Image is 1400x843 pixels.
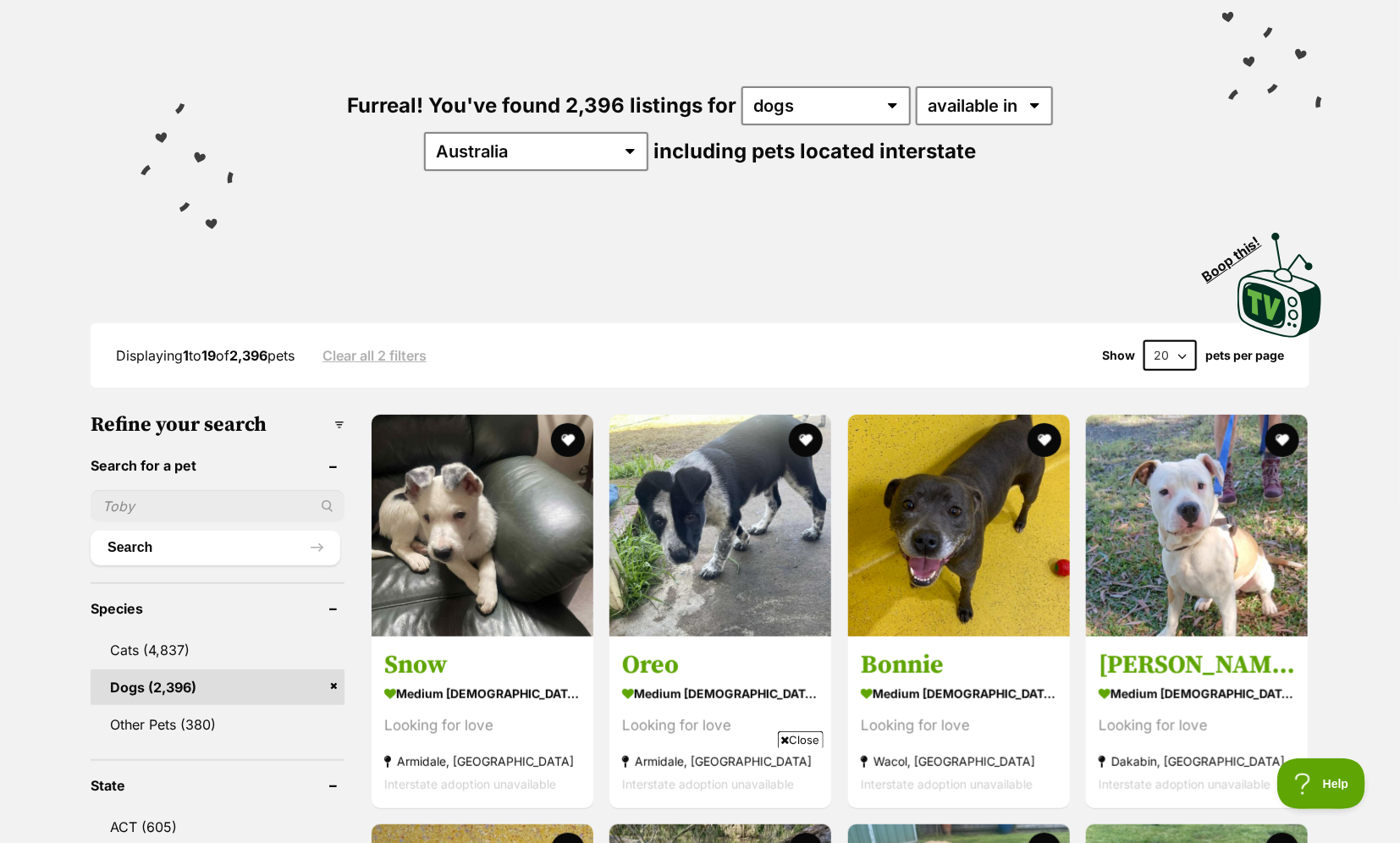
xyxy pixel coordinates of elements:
[384,649,581,681] h3: Snow
[861,681,1057,706] strong: medium [DEMOGRAPHIC_DATA] Dog
[1086,415,1308,636] img: Chester - British Bulldog x English Staffordshire Bull Terrier Dog
[848,636,1070,808] a: Bonnie medium [DEMOGRAPHIC_DATA] Dog Looking for love Wacol, [GEOGRAPHIC_DATA] Interstate adoptio...
[861,649,1057,681] h3: Bonnie
[91,632,344,668] a: Cats (4,837)
[622,681,819,706] strong: medium [DEMOGRAPHIC_DATA] Dog
[91,531,340,565] button: Search
[384,750,581,773] strong: Armidale, [GEOGRAPHIC_DATA]
[551,423,585,457] button: favourite
[1099,681,1295,706] strong: medium [DEMOGRAPHIC_DATA] Dog
[347,93,736,118] span: Furreal! You've found 2,396 listings for
[861,750,1057,773] strong: Wacol, [GEOGRAPHIC_DATA]
[1277,758,1366,809] iframe: Help Scout Beacon - Open
[848,415,1070,636] img: Bonnie - English Staffordshire Bull Terrier Dog
[1086,636,1308,808] a: [PERSON_NAME] medium [DEMOGRAPHIC_DATA] Dog Looking for love Dakabin, [GEOGRAPHIC_DATA] Interstat...
[384,681,581,706] strong: medium [DEMOGRAPHIC_DATA] Dog
[91,778,344,793] header: State
[91,413,344,437] h3: Refine your search
[384,777,556,791] span: Interstate adoption unavailable
[1099,750,1295,773] strong: Dakabin, [GEOGRAPHIC_DATA]
[1205,349,1284,362] label: pets per page
[384,714,581,737] div: Looking for love
[201,347,216,364] strong: 19
[653,139,976,163] span: including pets located interstate
[239,166,415,179] a: Sponsored ByEpic Australia Pass
[609,636,831,808] a: Oreo medium [DEMOGRAPHIC_DATA] Dog Looking for love Armidale, [GEOGRAPHIC_DATA] Interstate adopti...
[691,158,794,187] a: Learn more
[1237,233,1322,338] img: PetRescue TV logo
[372,636,593,808] a: Snow medium [DEMOGRAPHIC_DATA] Dog Looking for love Armidale, [GEOGRAPHIC_DATA] Interstate adopti...
[861,777,1033,791] span: Interstate adoption unavailable
[622,714,819,737] div: Looking for love
[1102,349,1135,362] span: Show
[1237,218,1322,341] a: Boop this!
[91,458,344,473] header: Search for a pet
[609,415,831,636] img: Oreo - Kelpie x Australian Cattledog
[91,669,344,705] a: Dogs (2,396)
[1265,423,1299,457] button: favourite
[183,347,189,364] strong: 1
[790,423,824,457] button: favourite
[1028,423,1061,457] button: favourite
[229,347,267,364] strong: 2,396
[372,415,593,636] img: Snow - Kelpie Dog
[116,347,295,364] span: Displaying to of pets
[622,649,819,681] h3: Oreo
[239,63,794,119] a: Enjoy unlimited laps at [GEOGRAPHIC_DATA], [PERSON_NAME], and [GEOGRAPHIC_DATA]. Lock in the lowe...
[195,3,211,15] img: OBA_TRANS.png
[1099,649,1295,681] h3: [PERSON_NAME]
[1199,223,1277,284] span: Boop this!
[91,490,344,522] input: Toby
[1099,777,1270,791] span: Interstate adoption unavailable
[91,601,344,616] header: Species
[312,166,414,179] span: Epic Australia Pass
[239,25,794,49] a: 2026 Epic Australia Pass On Sale Now
[1099,714,1295,737] div: Looking for love
[778,731,824,748] span: Close
[322,348,427,363] a: Clear all 2 filters
[91,707,344,742] a: Other Pets (380)
[861,714,1057,737] div: Looking for love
